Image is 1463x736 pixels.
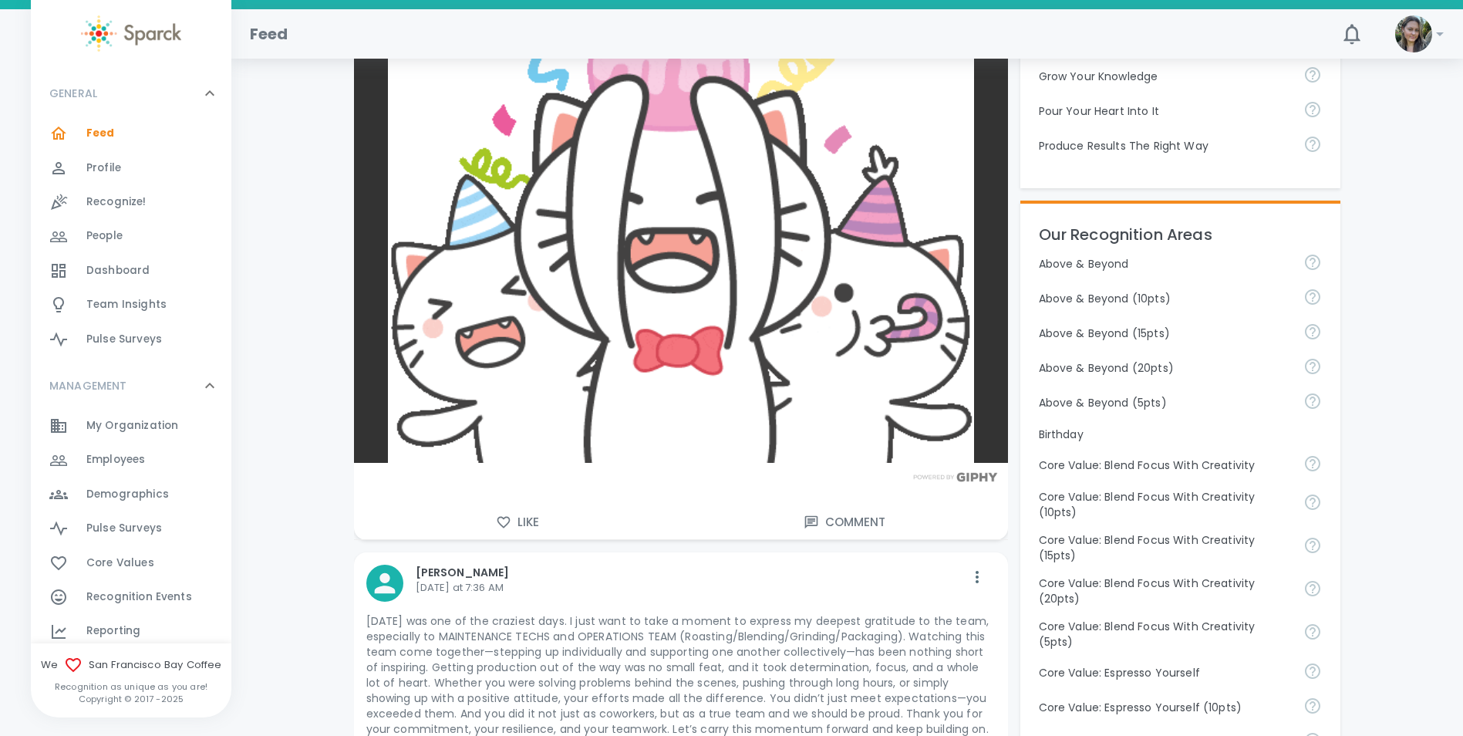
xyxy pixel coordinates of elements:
p: Core Value: Blend Focus With Creativity (5pts) [1039,619,1292,650]
a: Core Values [31,546,231,580]
a: Pulse Surveys [31,511,231,545]
svg: For going above and beyond! [1303,357,1322,376]
svg: Share your voice and your ideas [1303,662,1322,680]
p: Copyright © 2017 - 2025 [31,693,231,705]
div: GENERAL [31,116,231,363]
span: Profile [86,160,121,176]
span: Dashboard [86,263,150,279]
p: [PERSON_NAME] [416,565,965,580]
a: People [31,219,231,253]
span: My Organization [86,418,178,434]
p: Core Value: Blend Focus With Creativity (20pts) [1039,576,1292,606]
span: Recognize! [86,194,147,210]
svg: Follow your curiosity and learn together [1303,66,1322,84]
svg: For going above and beyond! [1303,288,1322,306]
a: Sparck logo [31,15,231,52]
p: Above & Beyond (5pts) [1039,395,1292,410]
button: Comment [681,506,1008,538]
a: Recognition Events [31,580,231,614]
span: Employees [86,452,145,468]
a: Feed [31,116,231,150]
a: Profile [31,151,231,185]
p: GENERAL [49,86,97,101]
p: Above & Beyond (15pts) [1039,326,1292,341]
p: Our Recognition Areas [1039,222,1323,247]
a: Dashboard [31,254,231,288]
p: Pour Your Heart Into It [1039,103,1292,119]
a: Demographics [31,478,231,511]
svg: Achieve goals today and innovate for tomorrow [1303,623,1322,641]
span: People [86,228,123,244]
p: Birthday [1039,427,1323,442]
p: Produce Results The Right Way [1039,138,1292,154]
img: Powered by GIPHY [909,472,1002,482]
a: My Organization [31,409,231,443]
span: Team Insights [86,297,167,312]
span: Core Values [86,555,154,571]
svg: For going above and beyond! [1303,322,1322,341]
a: Employees [31,443,231,477]
div: MANAGEMENT [31,363,231,409]
p: Above & Beyond (10pts) [1039,291,1292,306]
img: Picture of Mackenzie [1395,15,1432,52]
svg: Come to work to make a difference in your own way [1303,100,1322,119]
span: Recognition Events [86,589,192,605]
p: Core Value: Blend Focus With Creativity [1039,457,1292,473]
span: Pulse Surveys [86,521,162,536]
svg: Find success working together and doing the right thing [1303,135,1322,154]
p: Core Value: Espresso Yourself [1039,665,1292,680]
span: Feed [86,126,115,141]
svg: For going above and beyond! [1303,392,1322,410]
a: Recognize! [31,185,231,219]
p: Core Value: Blend Focus With Creativity (10pts) [1039,489,1292,520]
span: Demographics [86,487,169,502]
p: [DATE] at 7:36 AM [416,580,965,596]
p: Above & Beyond [1039,256,1292,272]
p: MANAGEMENT [49,378,127,393]
div: GENERAL [31,70,231,116]
span: Reporting [86,623,140,639]
p: Core Value: Espresso Yourself (10pts) [1039,700,1292,715]
a: Team Insights [31,288,231,322]
p: Core Value: Blend Focus With Creativity (15pts) [1039,532,1292,563]
svg: Achieve goals today and innovate for tomorrow [1303,579,1322,598]
p: Recognition as unique as you are! [31,680,231,693]
svg: Achieve goals today and innovate for tomorrow [1303,454,1322,473]
p: Above & Beyond (20pts) [1039,360,1292,376]
svg: For going above and beyond! [1303,253,1322,272]
svg: Share your voice and your ideas [1303,697,1322,715]
button: Like [354,506,681,538]
span: Pulse Surveys [86,332,162,347]
img: Sparck logo [81,15,181,52]
p: Grow Your Knowledge [1039,69,1292,84]
span: We San Francisco Bay Coffee [31,656,231,674]
svg: Achieve goals today and innovate for tomorrow [1303,493,1322,511]
h1: Feed [250,22,288,46]
svg: Achieve goals today and innovate for tomorrow [1303,536,1322,555]
a: Pulse Surveys [31,322,231,356]
a: Reporting [31,614,231,648]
